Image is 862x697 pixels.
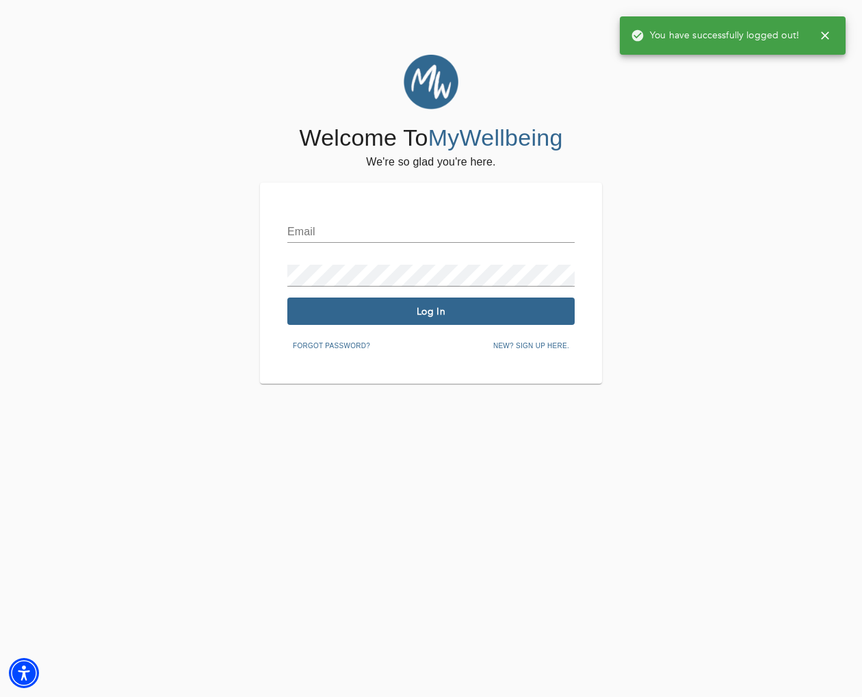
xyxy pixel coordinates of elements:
[404,55,458,109] img: MyWellbeing
[287,339,376,350] a: Forgot password?
[493,340,569,352] span: New? Sign up here.
[488,336,575,356] button: New? Sign up here.
[631,29,799,42] span: You have successfully logged out!
[287,336,376,356] button: Forgot password?
[293,305,569,318] span: Log In
[428,124,563,150] span: MyWellbeing
[9,658,39,688] div: Accessibility Menu
[299,124,562,153] h4: Welcome To
[287,298,575,325] button: Log In
[366,153,495,172] h6: We're so glad you're here.
[293,340,370,352] span: Forgot password?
